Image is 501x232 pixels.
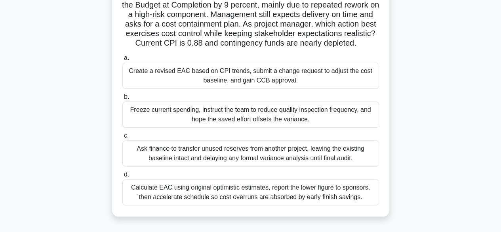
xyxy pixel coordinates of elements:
[124,132,129,139] span: c.
[122,179,379,205] div: Calculate EAC using original optimistic estimates, report the lower figure to sponsors, then acce...
[122,140,379,167] div: Ask finance to transfer unused reserves from another project, leaving the existing baseline intac...
[124,54,129,61] span: a.
[124,171,129,178] span: d.
[124,93,129,100] span: b.
[122,102,379,128] div: Freeze current spending, instruct the team to reduce quality inspection frequency, and hope the s...
[122,63,379,89] div: Create a revised EAC based on CPI trends, submit a change request to adjust the cost baseline, an...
